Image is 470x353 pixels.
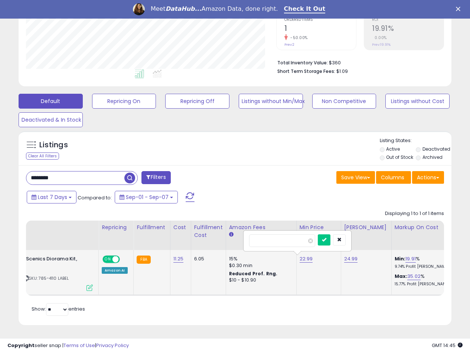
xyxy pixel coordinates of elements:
small: -50.00% [288,35,308,41]
span: Sep-01 - Sep-07 [126,193,169,201]
p: 15.77% Profit [PERSON_NAME] [395,282,456,287]
small: 0.00% [372,35,387,41]
span: | SKU: 785-4110 LABEL [23,275,69,281]
div: Meet Amazon Data, done right. [151,5,278,13]
a: Terms of Use [63,342,95,349]
span: Ordered Items [284,18,356,22]
a: Privacy Policy [96,342,129,349]
small: Prev: 19.91% [372,42,391,47]
span: ROI [372,18,444,22]
b: Max: [395,273,408,280]
label: Active [386,146,400,152]
a: 22.99 [300,255,313,263]
span: Last 7 Days [38,193,67,201]
div: Fulfillment [137,224,167,231]
a: 24.99 [344,255,358,263]
div: Amazon AI [102,267,128,274]
div: Repricing [102,224,130,231]
th: The percentage added to the cost of goods (COGS) that forms the calculator for Min & Max prices. [391,221,462,250]
div: Amazon Fees [229,224,293,231]
h2: 19.91% [372,24,444,34]
button: Non Competitive [312,94,376,109]
span: Compared to: [78,194,112,201]
h5: Listings [39,140,68,150]
b: Reduced Prof. Rng. [229,270,278,277]
div: $10 - $10.90 [229,277,291,283]
div: Fulfillment Cost [194,224,223,239]
a: 35.02 [407,273,421,280]
a: 11.25 [173,255,184,263]
small: Prev: 2 [284,42,294,47]
div: 6.05 [194,256,220,262]
div: Min Price [300,224,338,231]
button: Listings without Min/Max [239,94,303,109]
h2: 1 [284,24,356,34]
small: FBA [137,256,150,264]
button: Listings without Cost [385,94,450,109]
label: Deactivated [422,146,450,152]
button: Repricing Off [165,94,229,109]
button: Sep-01 - Sep-07 [115,191,178,203]
div: 15% [229,256,291,262]
div: Close [456,7,463,11]
button: Actions [412,171,444,184]
small: Amazon Fees. [229,231,234,238]
div: Displaying 1 to 1 of 1 items [385,210,444,217]
b: Short Term Storage Fees: [277,68,335,74]
label: Out of Stock [386,154,413,160]
div: Clear All Filters [26,153,59,160]
div: Markup on Cost [395,224,459,231]
button: Default [19,94,83,109]
b: Min: [395,255,406,262]
li: $360 [277,58,438,67]
div: % [395,273,456,287]
div: $0.30 min [229,262,291,269]
img: Profile image for Georgie [133,3,145,15]
button: Columns [376,171,411,184]
span: ON [103,256,112,263]
p: Listing States: [380,137,452,144]
button: Last 7 Days [27,191,76,203]
a: 19.91 [405,255,416,263]
div: Cost [173,224,188,231]
button: Filters [141,171,170,184]
span: 2025-09-15 14:45 GMT [432,342,463,349]
div: [PERSON_NAME] [344,224,388,231]
b: Total Inventory Value: [277,60,328,66]
span: OFF [119,256,131,263]
div: % [395,256,456,269]
button: Save View [336,171,375,184]
button: Deactivated & In Stock [19,112,83,127]
span: Show: entries [32,305,85,312]
button: Repricing On [92,94,156,109]
p: 9.74% Profit [PERSON_NAME] [395,264,456,269]
span: Columns [381,174,404,181]
div: seller snap | | [7,342,129,349]
i: DataHub... [166,5,202,12]
strong: Copyright [7,342,35,349]
a: Check It Out [284,5,326,13]
label: Archived [422,154,443,160]
span: $1.09 [336,68,348,75]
